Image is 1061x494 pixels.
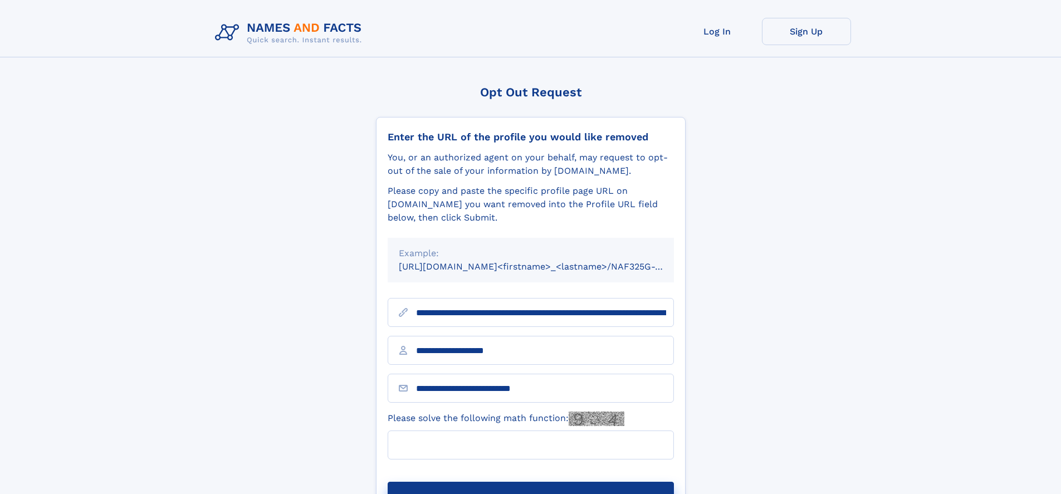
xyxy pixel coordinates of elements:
a: Log In [673,18,762,45]
div: Opt Out Request [376,85,686,99]
small: [URL][DOMAIN_NAME]<firstname>_<lastname>/NAF325G-xxxxxxxx [399,261,695,272]
div: Please copy and paste the specific profile page URL on [DOMAIN_NAME] you want removed into the Pr... [388,184,674,224]
div: You, or an authorized agent on your behalf, may request to opt-out of the sale of your informatio... [388,151,674,178]
div: Example: [399,247,663,260]
img: Logo Names and Facts [211,18,371,48]
label: Please solve the following math function: [388,412,624,426]
div: Enter the URL of the profile you would like removed [388,131,674,143]
a: Sign Up [762,18,851,45]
